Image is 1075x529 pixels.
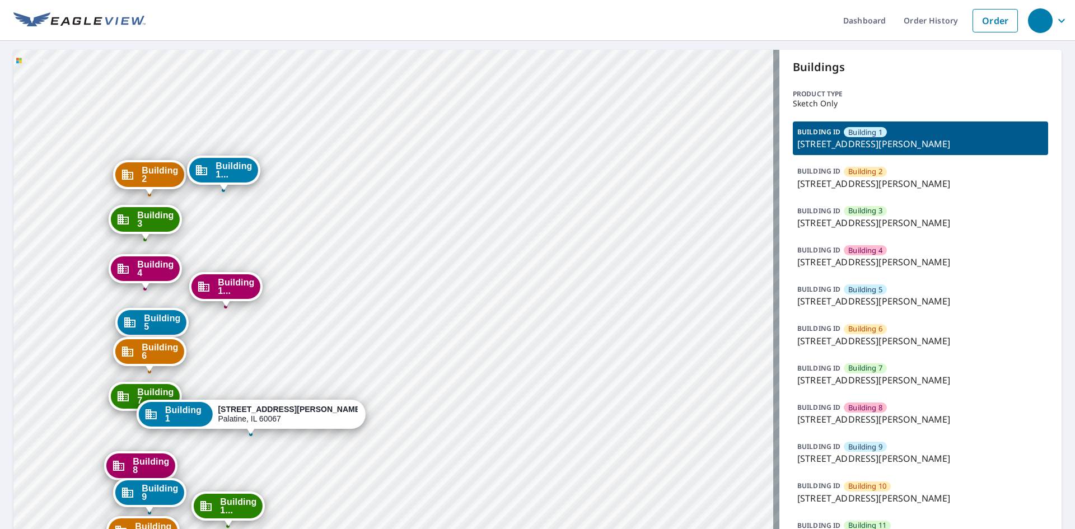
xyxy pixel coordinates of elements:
div: Dropped pin, building Building 6, Commercial property, 42 North Smith Street Palatine, IL 60067 [113,337,186,372]
p: BUILDING ID [797,206,840,216]
p: BUILDING ID [797,324,840,333]
img: EV Logo [13,12,146,29]
p: Sketch Only [793,99,1048,108]
span: Building 5 [144,314,180,331]
div: Dropped pin, building Building 5, Commercial property, 42 North Smith Street Palatine, IL 60067 [115,308,188,343]
p: [STREET_ADDRESS][PERSON_NAME] [797,334,1044,348]
p: BUILDING ID [797,402,840,412]
span: Building 1... [216,162,252,179]
p: [STREET_ADDRESS][PERSON_NAME] [797,216,1044,230]
p: Product type [793,89,1048,99]
span: Building 6 [142,343,178,360]
p: BUILDING ID [797,166,840,176]
span: Building 9 [848,442,882,452]
span: Building 10 [848,481,886,491]
div: Dropped pin, building Building 11, Commercial property, 42 North Smith Street Palatine, IL 60067 [191,491,264,526]
div: Dropped pin, building Building 7, Commercial property, 42 North Smith Street Palatine, IL 60067 [109,382,181,416]
div: Dropped pin, building Building 8, Commercial property, 42 North Smith Street Palatine, IL 60067 [104,451,177,486]
p: [STREET_ADDRESS][PERSON_NAME] [797,373,1044,387]
p: [STREET_ADDRESS][PERSON_NAME] [797,137,1044,151]
span: Building 3 [848,205,882,216]
p: Buildings [793,59,1048,76]
div: Palatine, IL 60067 [218,405,357,424]
span: Building 9 [142,484,178,501]
p: [STREET_ADDRESS][PERSON_NAME] [797,177,1044,190]
p: BUILDING ID [797,481,840,490]
div: Dropped pin, building Building 2, Commercial property, 42 North Smith Street Palatine, IL 60067 [113,160,186,195]
p: [STREET_ADDRESS][PERSON_NAME] [797,294,1044,308]
span: Building 5 [848,284,882,295]
span: Building 4 [137,260,174,277]
div: Dropped pin, building Building 9, Commercial property, 42 North Smith Street Palatine, IL 60067 [113,478,186,513]
span: Building 1... [218,278,254,295]
span: Building 8 [133,457,169,474]
p: BUILDING ID [797,363,840,373]
p: BUILDING ID [797,127,840,137]
span: Building 1 [848,127,882,138]
div: Dropped pin, building Building 4, Commercial property, 42 North Smith Street Palatine, IL 60067 [109,254,181,289]
div: Dropped pin, building Building 12, Commercial property, 42 North Smith Street Palatine, IL 60067 [189,272,262,307]
span: Building 3 [137,211,174,228]
p: [STREET_ADDRESS][PERSON_NAME] [797,255,1044,269]
span: Building 1... [220,498,256,514]
span: Building 8 [848,402,882,413]
span: Building 2 [848,166,882,177]
p: BUILDING ID [797,284,840,294]
p: [STREET_ADDRESS][PERSON_NAME] [797,491,1044,505]
div: Dropped pin, building Building 3, Commercial property, 42 North Smith Street Palatine, IL 60067 [109,205,181,240]
div: Dropped pin, building Building 1, Commercial property, 42 North Smith Street Palatine, IL 60067 [137,400,365,434]
span: Building 7 [848,363,882,373]
div: Dropped pin, building Building 13, Commercial property, 42 North Smith Street Palatine, IL 60067 [187,156,260,190]
span: Building 1 [165,406,207,423]
p: [STREET_ADDRESS][PERSON_NAME] [797,413,1044,426]
p: BUILDING ID [797,245,840,255]
p: [STREET_ADDRESS][PERSON_NAME] [797,452,1044,465]
span: Building 6 [848,324,882,334]
p: BUILDING ID [797,442,840,451]
span: Building 7 [137,388,174,405]
a: Order [973,9,1018,32]
span: Building 2 [142,166,178,183]
strong: [STREET_ADDRESS][PERSON_NAME] [218,405,362,414]
span: Building 4 [848,245,882,256]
